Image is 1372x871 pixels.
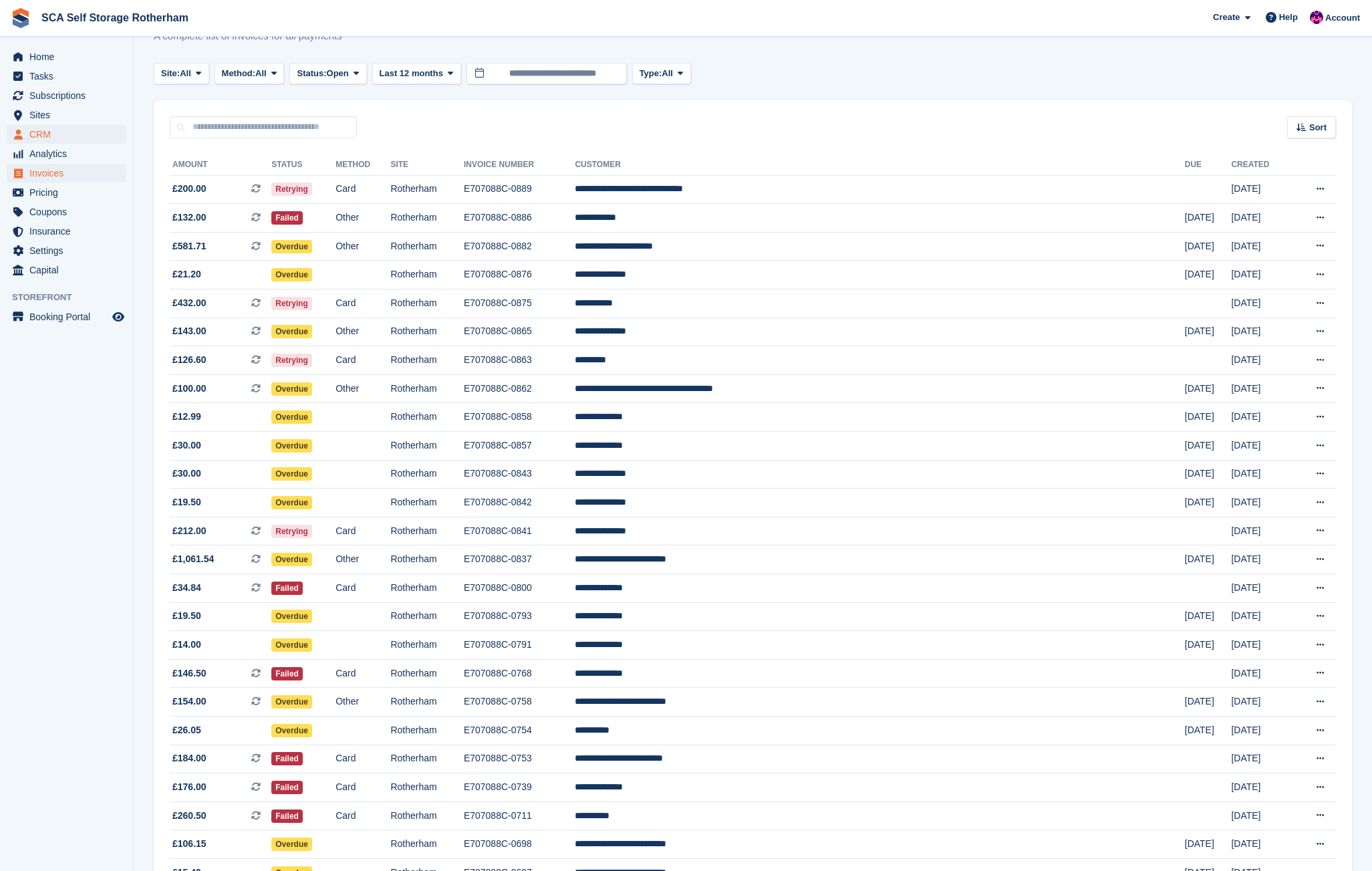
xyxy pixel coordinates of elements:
span: Overdue [271,467,312,481]
td: [DATE] [1185,374,1232,403]
a: menu [7,86,126,105]
span: CRM [29,125,110,144]
th: Site [390,154,464,176]
td: [DATE] [1231,289,1291,318]
td: [DATE] [1185,830,1232,859]
img: stora-icon-8386f47178a22dfd0bd8f6a31ec36ba5ce8667c1dd55bd0f319d3a0aa187defe.svg [11,8,31,28]
td: Rotherham [390,232,464,261]
td: [DATE] [1185,204,1232,233]
a: menu [7,47,126,66]
span: Retrying [271,525,312,538]
td: E707088C-0876 [464,261,575,289]
td: [DATE] [1231,688,1291,717]
a: Preview store [110,309,126,325]
td: E707088C-0768 [464,659,575,688]
span: £126.60 [172,353,207,367]
span: Retrying [271,297,312,310]
span: Overdue [271,695,312,709]
span: Overdue [271,410,312,424]
td: Card [335,745,390,773]
span: Coupons [29,203,110,221]
td: E707088C-0889 [464,175,575,204]
span: Overdue [271,838,312,851]
img: Sam Chapman [1310,11,1323,24]
span: Capital [29,261,110,279]
td: E707088C-0753 [464,745,575,773]
td: [DATE] [1185,716,1232,745]
td: Card [335,289,390,318]
td: [DATE] [1231,631,1291,660]
a: SCA Self Storage Rotherham [36,7,194,29]
td: Rotherham [390,318,464,346]
button: Type: All [632,63,691,85]
td: E707088C-0863 [464,346,575,375]
th: Due [1185,154,1232,176]
td: E707088C-0711 [464,801,575,830]
td: E707088C-0754 [464,716,575,745]
td: E707088C-0837 [464,545,575,574]
th: Amount [170,154,271,176]
td: [DATE] [1231,374,1291,403]
span: Account [1325,11,1360,25]
span: Overdue [271,382,312,396]
td: Rotherham [390,261,464,289]
span: Pricing [29,183,110,202]
span: £30.00 [172,467,201,481]
td: Rotherham [390,460,464,489]
span: £143.00 [172,324,207,338]
td: [DATE] [1231,460,1291,489]
td: [DATE] [1231,517,1291,545]
span: All [180,67,191,80]
span: £100.00 [172,382,207,396]
td: [DATE] [1231,403,1291,432]
td: Rotherham [390,574,464,603]
span: £30.00 [172,439,201,453]
th: Created [1231,154,1291,176]
th: Status [271,154,335,176]
td: Card [335,517,390,545]
span: £581.71 [172,239,207,253]
span: Failed [271,810,303,823]
span: Method: [222,67,256,80]
td: Rotherham [390,773,464,802]
td: [DATE] [1231,773,1291,802]
span: Failed [271,582,303,595]
a: menu [7,183,126,202]
td: [DATE] [1231,489,1291,517]
a: menu [7,125,126,144]
td: Rotherham [390,830,464,859]
td: [DATE] [1231,574,1291,603]
span: All [662,67,673,80]
td: [DATE] [1185,403,1232,432]
span: £14.00 [172,638,201,652]
th: Customer [575,154,1184,176]
td: Other [335,688,390,717]
span: Create [1213,11,1240,24]
span: Tasks [29,67,110,86]
td: [DATE] [1231,745,1291,773]
td: Card [335,773,390,802]
td: [DATE] [1185,460,1232,489]
span: £260.50 [172,809,207,823]
span: £21.20 [172,267,201,281]
a: menu [7,67,126,86]
span: Overdue [271,439,312,453]
span: Overdue [271,553,312,566]
td: [DATE] [1231,175,1291,204]
td: [DATE] [1231,318,1291,346]
td: Rotherham [390,489,464,517]
span: Overdue [271,325,312,338]
span: Overdue [271,610,312,623]
span: Insurance [29,222,110,241]
td: [DATE] [1231,432,1291,461]
td: Rotherham [390,745,464,773]
span: All [255,67,267,80]
span: £184.00 [172,751,207,765]
td: [DATE] [1231,602,1291,631]
td: Rotherham [390,374,464,403]
span: £1,061.54 [172,552,214,566]
span: £12.99 [172,410,201,424]
span: Analytics [29,144,110,163]
td: E707088C-0886 [464,204,575,233]
span: £106.15 [172,837,207,851]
